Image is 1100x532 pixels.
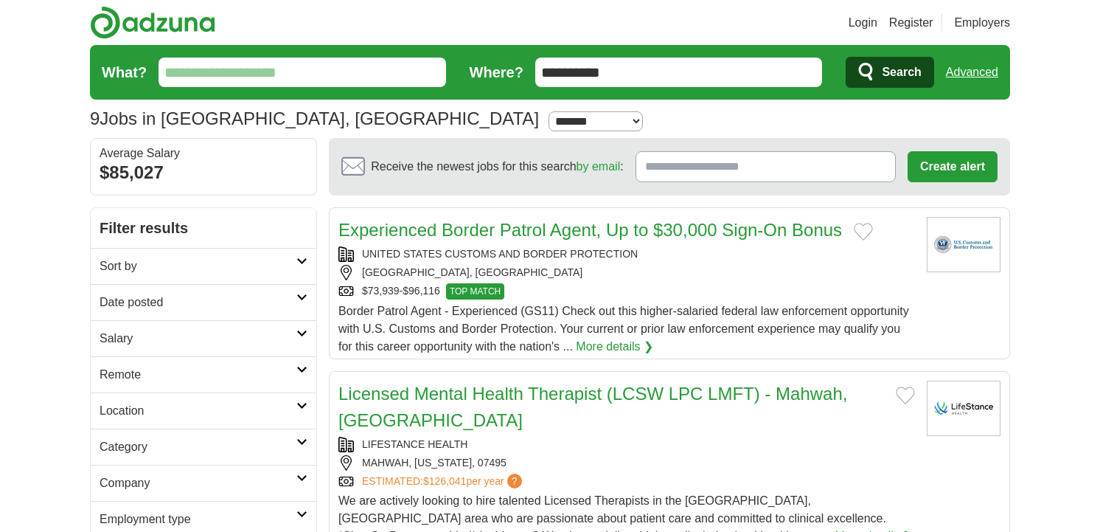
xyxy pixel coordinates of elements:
a: Date posted [91,284,316,320]
h1: Jobs in [GEOGRAPHIC_DATA], [GEOGRAPHIC_DATA] [90,108,539,128]
a: Register [889,14,933,32]
a: Company [91,465,316,501]
h2: Filter results [91,208,316,248]
button: Add to favorite jobs [854,223,873,241]
img: U.S. Customs and Border Protection logo [927,217,1000,272]
h2: Salary [100,330,296,348]
a: ESTIMATED:$126,041per year? [362,474,525,489]
a: Employers [954,14,1010,32]
img: LifeStance Health logo [927,381,1000,436]
a: UNITED STATES CUSTOMS AND BORDER PROTECTION [362,248,638,260]
a: Category [91,429,316,465]
a: Sort by [91,248,316,284]
button: Add to favorite jobs [896,387,915,404]
h2: Category [100,438,296,456]
img: Adzuna logo [90,6,215,39]
a: Salary [91,320,316,356]
span: $126,041 [423,475,466,487]
div: $85,027 [100,159,307,186]
a: Remote [91,356,316,393]
h2: Employment type [100,511,296,528]
label: Where? [470,61,523,83]
h2: Date posted [100,294,296,311]
div: [GEOGRAPHIC_DATA], [GEOGRAPHIC_DATA] [338,265,915,280]
span: Search [882,58,921,87]
a: Login [849,14,877,32]
a: Advanced [946,58,998,87]
span: Border Patrol Agent - Experienced (GS11) Check out this higher-salaried federal law enforcement o... [338,305,909,353]
a: LIFESTANCE HEALTH [362,438,467,450]
span: ? [507,474,522,488]
button: Search [846,57,933,88]
h2: Sort by [100,258,296,275]
span: 9 [90,106,100,132]
span: TOP MATCH [446,283,504,300]
a: Licensed Mental Health Therapist (LCSW LPC LMFT) - Mahwah, [GEOGRAPHIC_DATA] [338,384,847,430]
div: Average Salary [100,148,307,159]
h2: Remote [100,366,296,384]
h2: Company [100,474,296,492]
h2: Location [100,402,296,420]
label: What? [102,61,147,83]
span: Receive the newest jobs for this search : [371,158,623,176]
a: More details ❯ [576,338,653,356]
button: Create alert [908,151,998,182]
a: by email [577,160,621,173]
div: MAHWAH, [US_STATE], 07495 [338,455,915,471]
a: Experienced Border Patrol Agent, Up to $30,000 Sign-On Bonus [338,220,842,240]
div: $73,939-$96,116 [338,283,915,300]
a: Location [91,393,316,429]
